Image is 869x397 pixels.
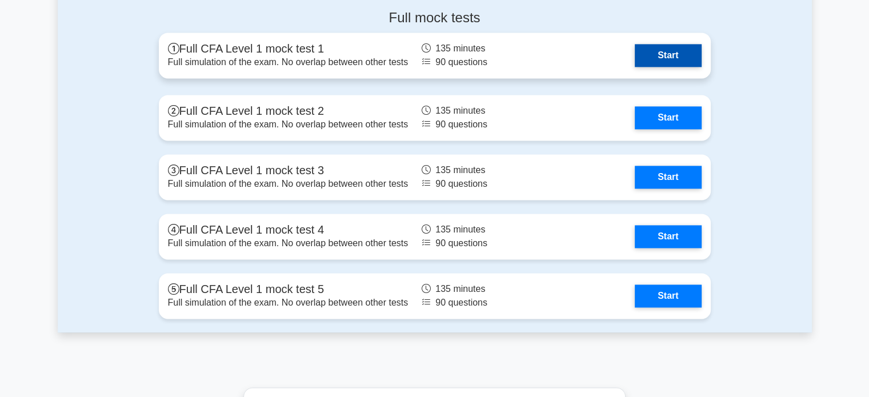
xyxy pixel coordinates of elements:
a: Start [635,225,701,248]
h4: Full mock tests [159,10,711,26]
a: Start [635,284,701,307]
a: Start [635,106,701,129]
a: Start [635,44,701,67]
a: Start [635,166,701,189]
